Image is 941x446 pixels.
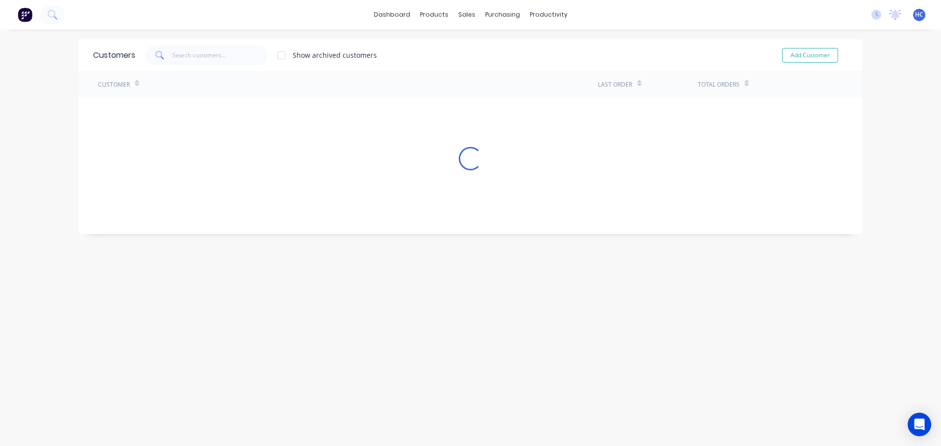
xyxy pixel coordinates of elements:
[293,50,377,60] div: Show archived customers
[453,7,480,22] div: sales
[698,80,740,89] div: Total Orders
[525,7,572,22] div: productivity
[98,80,130,89] div: Customer
[915,10,923,19] span: HC
[369,7,415,22] a: dashboard
[93,49,135,61] div: Customers
[480,7,525,22] div: purchasing
[173,46,268,65] input: Search customers...
[18,7,32,22] img: Factory
[908,413,931,436] div: Open Intercom Messenger
[415,7,453,22] div: products
[782,48,838,63] button: Add Customer
[598,80,632,89] div: Last Order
